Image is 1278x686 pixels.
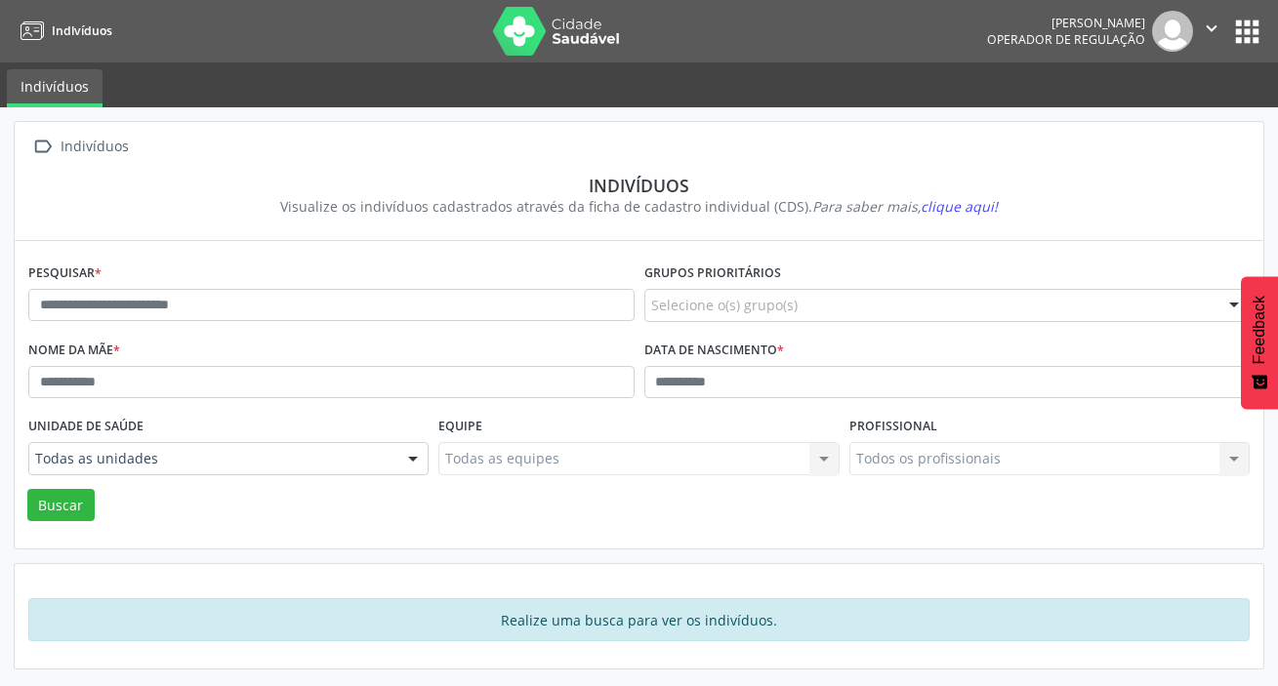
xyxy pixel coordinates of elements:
[1201,18,1222,39] i: 
[651,295,798,315] span: Selecione o(s) grupo(s)
[27,489,95,522] button: Buscar
[28,598,1250,641] div: Realize uma busca para ver os indivíduos.
[438,412,482,442] label: Equipe
[1241,276,1278,409] button: Feedback - Mostrar pesquisa
[644,259,781,289] label: Grupos prioritários
[1193,11,1230,52] button: 
[849,412,937,442] label: Profissional
[57,133,132,161] div: Indivíduos
[14,15,112,47] a: Indivíduos
[7,69,103,107] a: Indivíduos
[1230,15,1264,49] button: apps
[1251,296,1268,364] span: Feedback
[52,22,112,39] span: Indivíduos
[921,197,998,216] span: clique aqui!
[42,175,1236,196] div: Indivíduos
[28,133,57,161] i: 
[1152,11,1193,52] img: img
[28,259,102,289] label: Pesquisar
[28,336,120,366] label: Nome da mãe
[42,196,1236,217] div: Visualize os indivíduos cadastrados através da ficha de cadastro individual (CDS).
[644,336,784,366] label: Data de nascimento
[987,15,1145,31] div: [PERSON_NAME]
[35,449,389,468] span: Todas as unidades
[28,412,144,442] label: Unidade de saúde
[987,31,1145,48] span: Operador de regulação
[28,133,132,161] a:  Indivíduos
[812,197,998,216] i: Para saber mais,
